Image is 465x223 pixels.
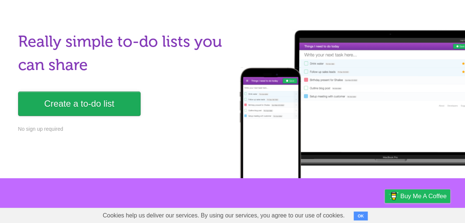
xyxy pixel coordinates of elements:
h1: Really simple to-do lists you can share [18,30,228,77]
span: Buy me a coffee [400,190,447,203]
a: Create a to-do list [18,91,141,116]
button: OK [354,212,368,220]
p: No sign up required [18,125,228,133]
img: Buy me a coffee [388,190,398,202]
a: Buy me a coffee [385,189,450,203]
span: Cookies help us deliver our services. By using our services, you agree to our use of cookies. [95,208,352,223]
